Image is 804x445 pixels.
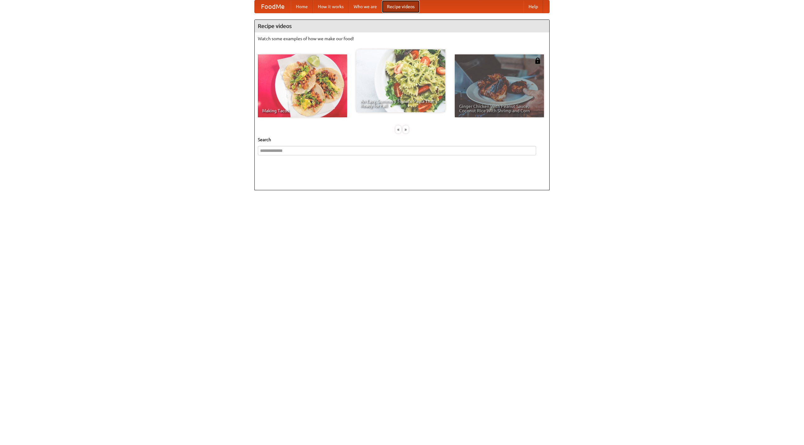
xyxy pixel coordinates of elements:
a: FoodMe [255,0,291,13]
span: An Easy, Summery Tomato Pasta That's Ready for Fall [361,99,441,108]
p: Watch some examples of how we make our food! [258,36,546,42]
img: 483408.png [535,58,541,64]
a: An Easy, Summery Tomato Pasta That's Ready for Fall [356,49,445,112]
a: Making Tacos [258,54,347,117]
a: Home [291,0,313,13]
a: Who we are [349,0,382,13]
div: » [403,125,409,133]
h4: Recipe videos [255,20,549,32]
h5: Search [258,136,546,143]
a: How it works [313,0,349,13]
a: Recipe videos [382,0,420,13]
span: Making Tacos [262,108,343,113]
a: Help [524,0,543,13]
div: « [395,125,401,133]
